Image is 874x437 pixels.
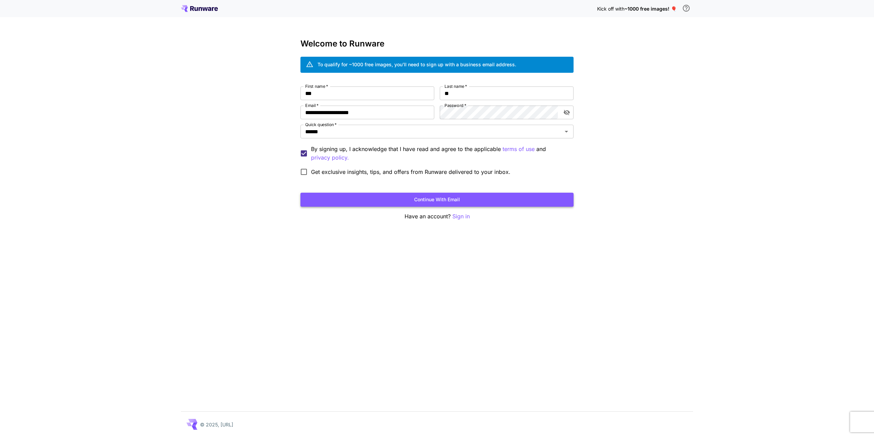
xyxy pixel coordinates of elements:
h3: Welcome to Runware [300,39,574,49]
p: Have an account? [300,212,574,221]
button: By signing up, I acknowledge that I have read and agree to the applicable and privacy policy. [503,145,535,153]
button: Continue with email [300,193,574,207]
p: By signing up, I acknowledge that I have read and agree to the applicable and [311,145,568,162]
label: Last name [445,83,467,89]
p: privacy policy. [311,153,349,162]
button: In order to qualify for free credit, you need to sign up with a business email address and click ... [679,1,693,15]
p: terms of use [503,145,535,153]
label: Password [445,103,466,108]
span: Get exclusive insights, tips, and offers from Runware delivered to your inbox. [311,168,510,176]
label: First name [305,83,328,89]
button: By signing up, I acknowledge that I have read and agree to the applicable terms of use and [311,153,349,162]
label: Email [305,103,319,108]
span: Kick off with [597,6,624,12]
p: © 2025, [URL] [200,421,233,428]
button: Sign in [452,212,470,221]
button: toggle password visibility [561,106,573,119]
button: Open [562,127,571,136]
span: ~1000 free images! 🎈 [624,6,677,12]
label: Quick question [305,122,337,127]
div: To qualify for ~1000 free images, you’ll need to sign up with a business email address. [318,61,516,68]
